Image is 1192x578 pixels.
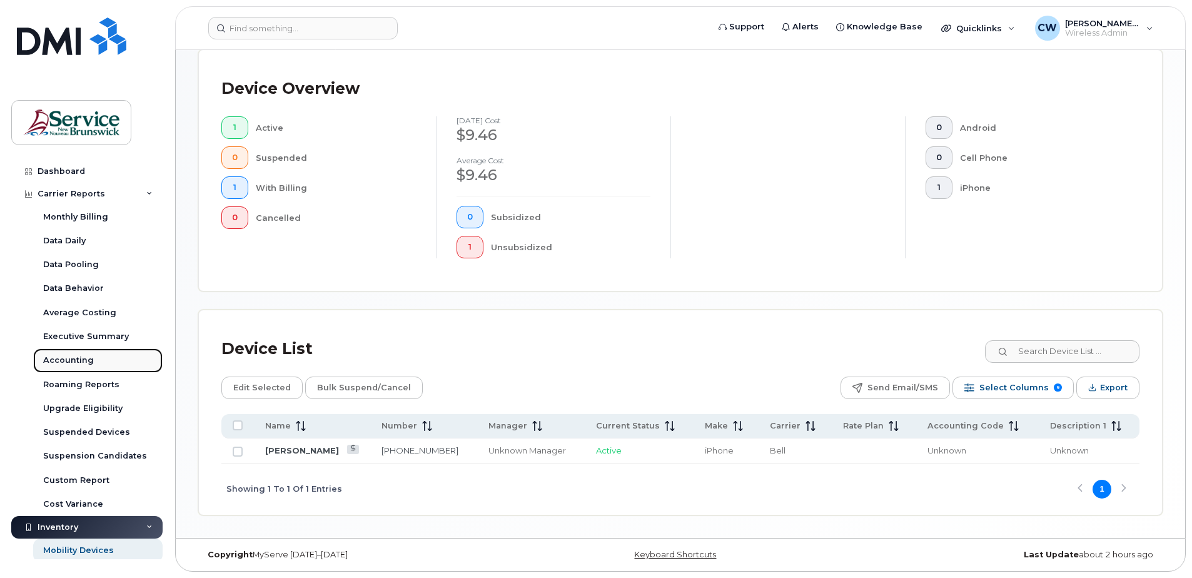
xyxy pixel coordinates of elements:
[827,14,931,39] a: Knowledge Base
[226,480,342,499] span: Showing 1 To 1 Of 1 Entries
[956,23,1002,33] span: Quicklinks
[960,116,1120,139] div: Android
[1100,378,1128,397] span: Export
[936,183,942,193] span: 1
[221,377,303,399] button: Edit Selected
[770,420,801,432] span: Carrier
[467,242,473,252] span: 1
[1050,420,1106,432] span: Description 1
[1024,550,1079,559] strong: Last Update
[1065,28,1140,38] span: Wireless Admin
[232,183,238,193] span: 1
[221,333,313,365] div: Device List
[985,340,1139,363] input: Search Device List ...
[927,420,1004,432] span: Accounting Code
[926,176,952,199] button: 1
[960,176,1120,199] div: iPhone
[847,21,922,33] span: Knowledge Base
[491,236,651,258] div: Unsubsidized
[457,116,650,124] h4: [DATE] cost
[841,377,950,399] button: Send Email/SMS
[221,73,360,105] div: Device Overview
[265,445,339,455] a: [PERSON_NAME]
[1050,445,1089,455] span: Unknown
[221,146,248,169] button: 0
[221,176,248,199] button: 1
[381,445,458,455] a: [PHONE_NUMBER]
[232,213,238,223] span: 0
[596,420,660,432] span: Current Status
[705,420,728,432] span: Make
[932,16,1024,41] div: Quicklinks
[488,420,527,432] span: Manager
[1038,21,1057,36] span: CW
[347,445,359,454] a: View Last Bill
[1076,377,1139,399] button: Export
[457,156,650,165] h4: Average cost
[634,550,716,559] a: Keyboard Shortcuts
[467,212,473,222] span: 0
[221,206,248,229] button: 0
[952,377,1074,399] button: Select Columns 9
[1093,480,1111,499] button: Page 1
[792,21,819,33] span: Alerts
[926,146,952,169] button: 0
[198,550,520,560] div: MyServe [DATE]–[DATE]
[936,123,942,133] span: 0
[867,378,938,397] span: Send Email/SMS
[936,153,942,163] span: 0
[381,420,417,432] span: Number
[843,420,884,432] span: Rate Plan
[457,236,483,258] button: 1
[960,146,1120,169] div: Cell Phone
[256,116,417,139] div: Active
[1065,18,1140,28] span: [PERSON_NAME] (ASD-W)
[457,206,483,228] button: 0
[927,445,966,455] span: Unknown
[208,17,398,39] input: Find something...
[457,165,650,186] div: $9.46
[488,445,573,457] div: Unknown Manager
[233,378,291,397] span: Edit Selected
[256,206,417,229] div: Cancelled
[596,445,622,455] span: Active
[773,14,827,39] a: Alerts
[317,378,411,397] span: Bulk Suspend/Cancel
[926,116,952,139] button: 0
[256,176,417,199] div: With Billing
[265,420,291,432] span: Name
[770,445,785,455] span: Bell
[232,153,238,163] span: 0
[457,124,650,146] div: $9.46
[705,445,734,455] span: iPhone
[491,206,651,228] div: Subsidized
[1054,383,1062,392] span: 9
[232,123,238,133] span: 1
[841,550,1163,560] div: about 2 hours ago
[979,378,1049,397] span: Select Columns
[729,21,764,33] span: Support
[256,146,417,169] div: Suspended
[710,14,773,39] a: Support
[208,550,253,559] strong: Copyright
[221,116,248,139] button: 1
[1026,16,1162,41] div: Coughlin, Wendy (ASD-W)
[305,377,423,399] button: Bulk Suspend/Cancel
